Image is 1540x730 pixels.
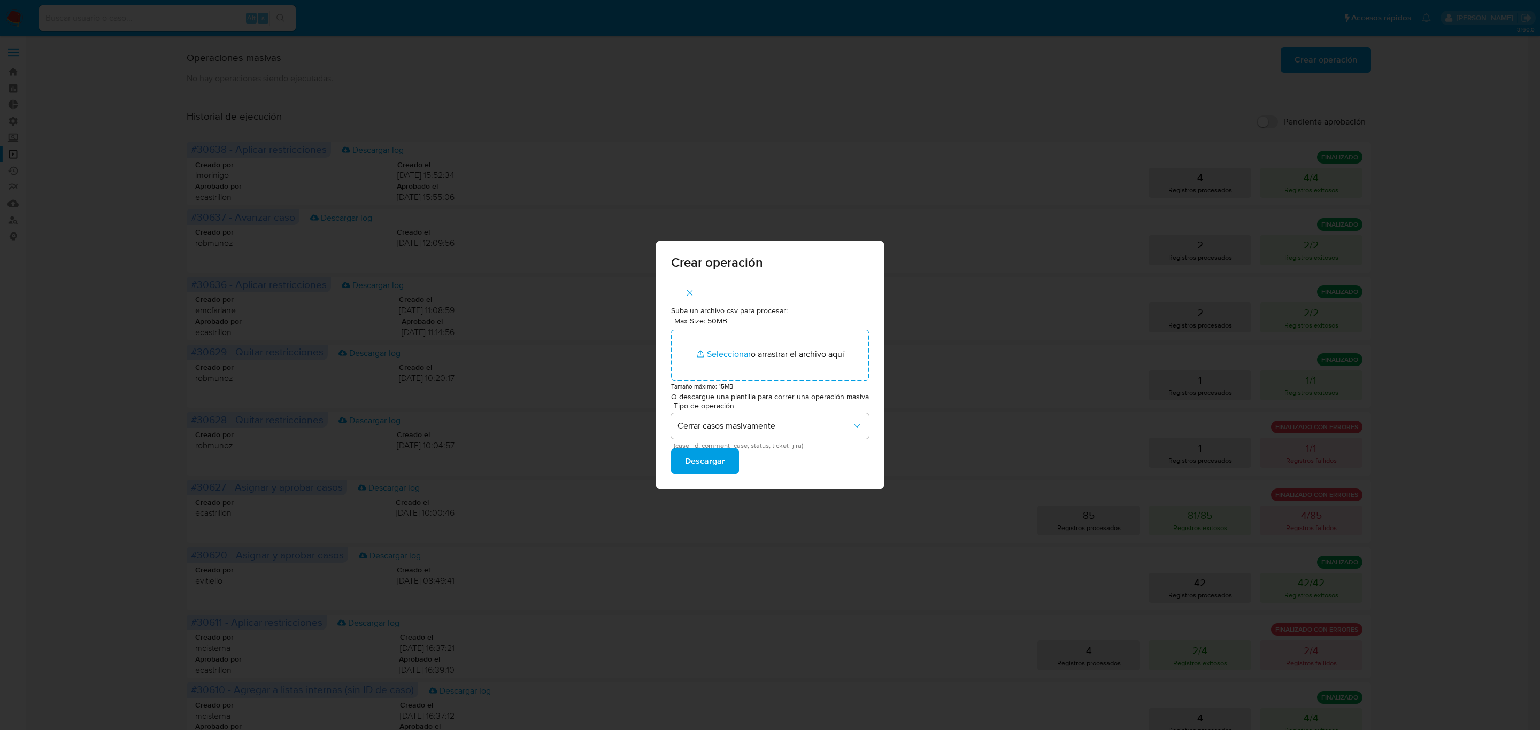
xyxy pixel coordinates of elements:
[674,316,727,325] label: Max Size: 50MB
[671,256,869,269] span: Crear operación
[671,306,869,316] p: Suba un archivo csv para procesar:
[677,421,852,431] span: Cerrar casos masivamente
[685,449,725,473] span: Descargar
[671,382,733,391] small: Tamaño máximo: 15MB
[674,402,872,409] span: Tipo de operación
[674,443,872,448] span: (case_id, comment_case, status, ticket_jira)
[671,392,869,402] p: O descargue una plantilla para correr una operación masiva
[671,448,739,474] button: Descargar
[671,413,869,439] button: Cerrar casos masivamente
